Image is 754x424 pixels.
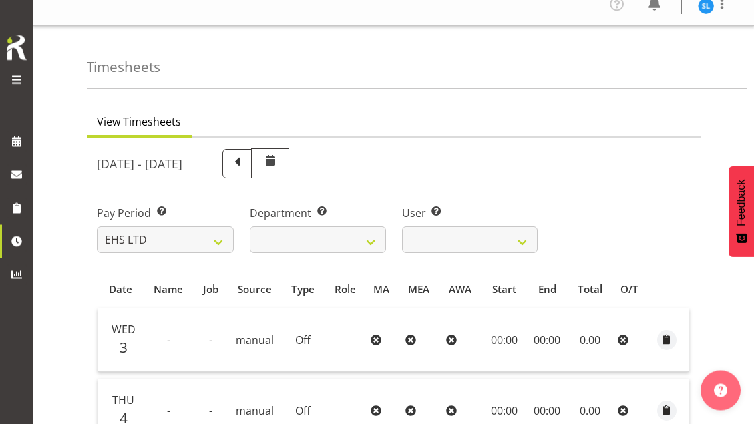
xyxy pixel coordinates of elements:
label: Pay Period [97,206,234,222]
button: Feedback - Show survey [729,166,754,257]
span: Wed [112,323,136,337]
h5: [DATE] - [DATE] [97,157,182,172]
div: MEA [408,282,433,298]
div: Job [201,282,220,298]
td: 00:00 [526,309,568,373]
div: Type [289,282,317,298]
td: Off [282,309,325,373]
td: 0.00 [568,309,613,373]
span: manual [236,404,274,419]
span: - [209,333,212,348]
span: View Timesheets [97,114,181,130]
label: User [402,206,538,222]
div: MA [373,282,393,298]
span: - [167,404,170,419]
span: 3 [120,339,128,357]
span: - [167,333,170,348]
span: Thu [112,393,134,408]
h4: Timesheets [87,60,160,75]
div: O/T [620,282,642,298]
label: Department [250,206,386,222]
span: manual [236,333,274,348]
div: Name [151,282,186,298]
div: End [534,282,561,298]
td: 00:00 [483,309,527,373]
div: Role [333,282,358,298]
img: help-xxl-2.png [714,384,727,397]
span: - [209,404,212,419]
img: Rosterit icon logo [3,33,30,63]
div: AWA [449,282,476,298]
div: Source [235,282,274,298]
span: Feedback [735,180,747,226]
div: Date [105,282,136,298]
div: Total [576,282,605,298]
div: Start [490,282,519,298]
